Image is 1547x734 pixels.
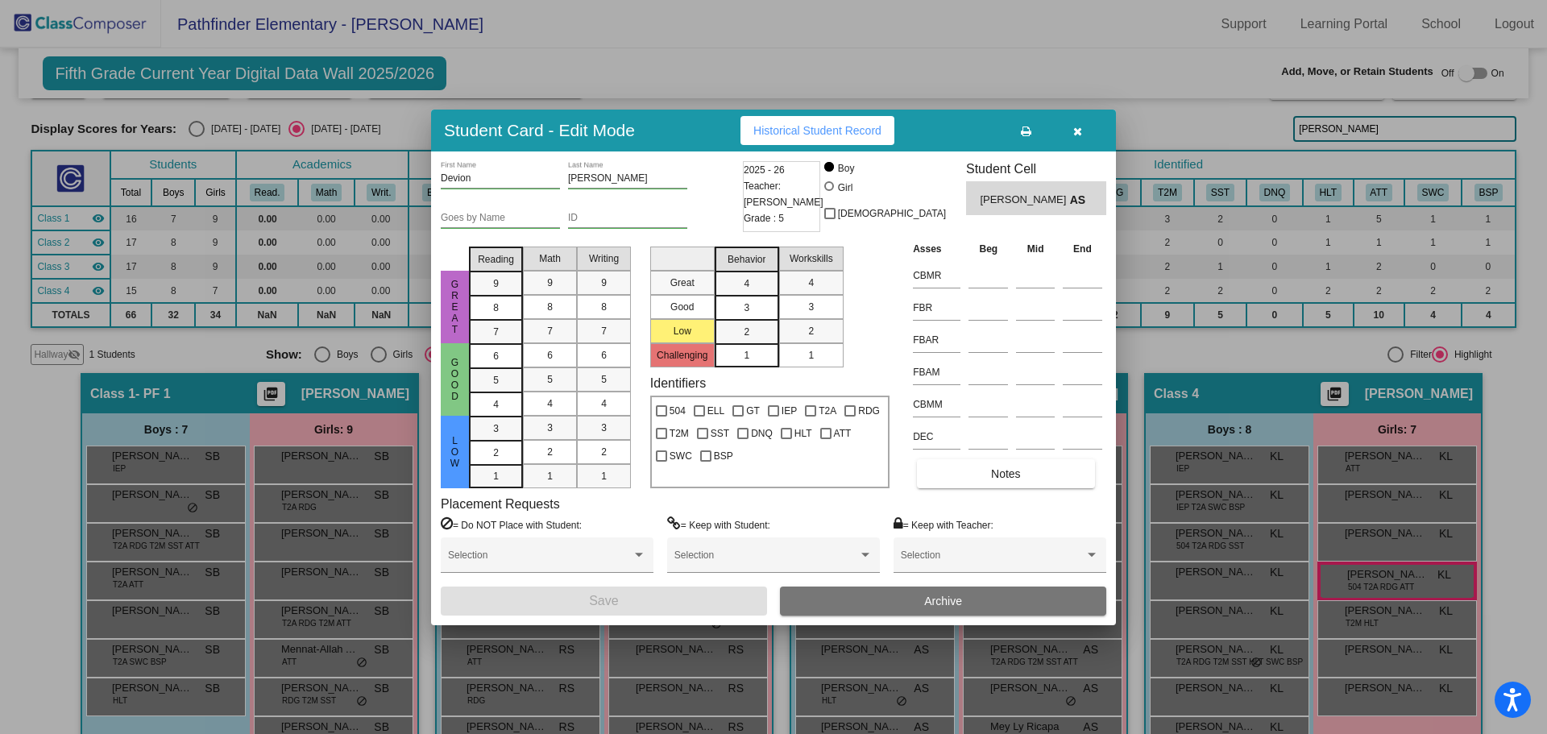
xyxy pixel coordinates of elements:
label: = Keep with Student: [667,516,770,533]
span: [PERSON_NAME] [980,192,1069,209]
span: 2 [744,325,749,339]
button: Notes [917,459,1094,488]
label: = Keep with Teacher: [894,516,993,533]
th: Beg [964,240,1012,258]
h3: Student Cell [966,161,1106,176]
span: Math [539,251,561,266]
span: 2025 - 26 [744,162,785,178]
span: 4 [547,396,553,411]
span: 2 [601,445,607,459]
span: 3 [808,300,814,314]
label: Placement Requests [441,496,560,512]
th: Asses [909,240,964,258]
span: DNQ [751,424,773,443]
span: T2A [819,401,836,421]
th: End [1059,240,1106,258]
span: GT [746,401,760,421]
span: 9 [601,276,607,290]
span: 3 [601,421,607,435]
button: Save [441,587,767,616]
button: Historical Student Record [740,116,894,145]
span: 3 [547,421,553,435]
span: Behavior [728,252,765,267]
input: assessment [913,392,960,417]
span: ELL [707,401,724,421]
span: 504 [670,401,686,421]
span: Good [448,357,462,402]
span: Low [448,435,462,469]
span: 3 [744,301,749,315]
span: 2 [547,445,553,459]
span: ATT [834,424,852,443]
input: assessment [913,328,960,352]
span: 8 [547,300,553,314]
span: SST [711,424,729,443]
span: 2 [808,324,814,338]
span: Great [448,279,462,335]
span: 5 [601,372,607,387]
button: Archive [780,587,1106,616]
span: 6 [547,348,553,363]
span: 5 [493,373,499,388]
span: IEP [782,401,797,421]
span: 9 [493,276,499,291]
span: 4 [601,396,607,411]
input: goes by name [441,213,560,224]
span: T2M [670,424,689,443]
span: 9 [547,276,553,290]
div: Girl [837,180,853,195]
span: 3 [493,421,499,436]
input: assessment [913,263,960,288]
span: RDG [858,401,880,421]
label: Identifiers [650,375,706,391]
span: 6 [493,349,499,363]
span: Archive [924,595,962,608]
span: Grade : 5 [744,210,784,226]
span: 1 [601,469,607,483]
span: Notes [991,467,1021,480]
h3: Student Card - Edit Mode [444,120,635,140]
span: 8 [601,300,607,314]
span: 6 [601,348,607,363]
span: 7 [493,325,499,339]
span: BSP [714,446,733,466]
span: Workskills [790,251,833,266]
div: Boy [837,161,855,176]
span: HLT [794,424,812,443]
span: Teacher: [PERSON_NAME] [744,178,823,210]
span: SWC [670,446,692,466]
input: assessment [913,425,960,449]
th: Mid [1012,240,1059,258]
span: AS [1070,192,1093,209]
span: Historical Student Record [753,124,881,137]
span: 4 [493,397,499,412]
span: 1 [808,348,814,363]
span: Save [589,594,618,608]
span: 1 [493,469,499,483]
span: 5 [547,372,553,387]
span: 7 [547,324,553,338]
span: 1 [744,348,749,363]
span: 4 [808,276,814,290]
span: 1 [547,469,553,483]
span: Writing [589,251,619,266]
label: = Do NOT Place with Student: [441,516,582,533]
span: 2 [493,446,499,460]
input: assessment [913,360,960,384]
span: [DEMOGRAPHIC_DATA] [838,204,946,223]
span: Reading [478,252,514,267]
span: 7 [601,324,607,338]
input: assessment [913,296,960,320]
span: 8 [493,301,499,315]
span: 4 [744,276,749,291]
